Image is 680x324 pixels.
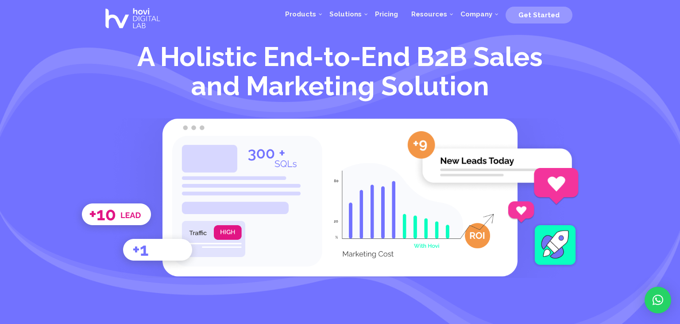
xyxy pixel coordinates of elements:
a: Company [454,1,499,27]
img: b2b sales [531,221,579,268]
span: Resources [411,10,447,18]
span: Pricing [375,10,398,18]
span: A Holistic End-to-End B2B Sales and Marketing Solution [137,41,543,101]
a: Pricing [368,1,405,27]
a: Products [278,1,323,27]
span: Solutions [329,10,362,18]
span: Products [285,10,316,18]
img: b2b marketing [407,126,579,187]
img: b2b marketing strategy [72,199,200,274]
span: Get Started [518,11,560,19]
a: Get Started [506,8,572,21]
img: generate leads [507,167,579,223]
a: Solutions [323,1,368,27]
span: Company [460,10,492,18]
a: Resources [405,1,454,27]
